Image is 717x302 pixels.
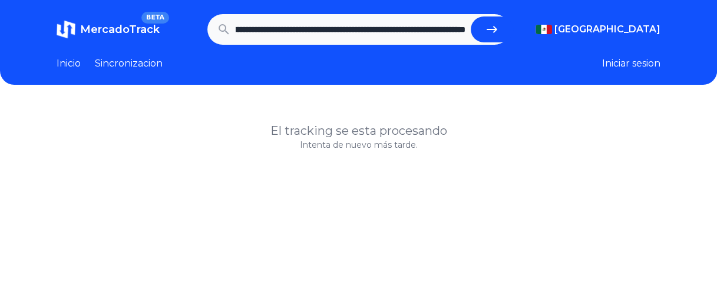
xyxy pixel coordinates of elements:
span: [GEOGRAPHIC_DATA] [554,22,660,36]
a: Inicio [57,57,81,71]
a: Sincronizacion [95,57,163,71]
a: MercadoTrackBETA [57,20,160,39]
img: Mexico [536,25,552,34]
span: MercadoTrack [80,23,160,36]
h1: El tracking se esta procesando [57,122,660,139]
p: Intenta de nuevo más tarde. [57,139,660,151]
img: MercadoTrack [57,20,75,39]
span: BETA [141,12,169,24]
button: [GEOGRAPHIC_DATA] [536,22,660,36]
button: Iniciar sesion [602,57,660,71]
